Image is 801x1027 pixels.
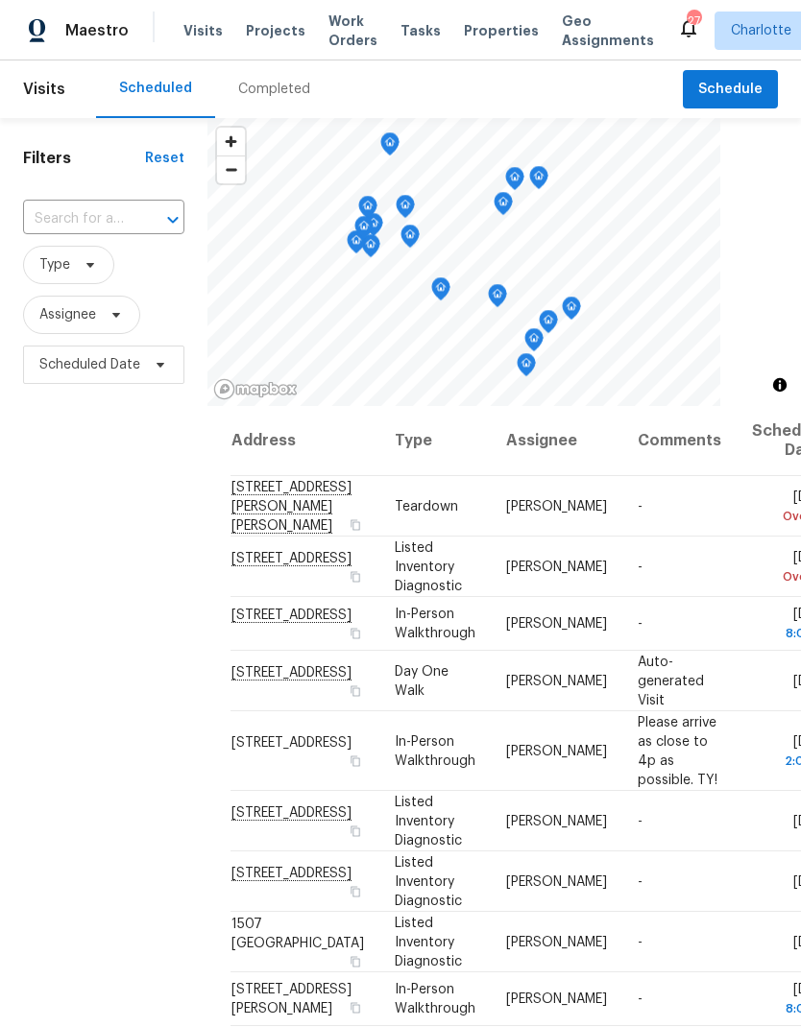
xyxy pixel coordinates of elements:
button: Copy Address [347,515,364,533]
span: Listed Inventory Diagnostic [395,795,462,847]
span: Listed Inventory Diagnostic [395,916,462,967]
span: - [638,617,643,631]
button: Copy Address [347,752,364,769]
div: Map marker [517,353,536,383]
span: Visits [183,21,223,40]
span: [PERSON_NAME] [506,499,607,513]
span: Auto-generated Visit [638,655,704,706]
button: Zoom in [217,128,245,155]
span: Toggle attribution [774,374,786,395]
div: Map marker [562,297,581,326]
span: Maestro [65,21,129,40]
span: Please arrive as close to 4p as possible. TY! [638,715,717,786]
span: [PERSON_NAME] [506,874,607,888]
span: - [638,992,643,1006]
div: Map marker [396,195,415,225]
div: Completed [238,80,310,99]
button: Zoom out [217,155,245,183]
span: [PERSON_NAME] [506,992,607,1006]
h1: Filters [23,149,145,168]
span: - [638,935,643,948]
span: [PERSON_NAME] [506,674,607,687]
div: Map marker [364,213,383,243]
th: Assignee [491,406,622,476]
span: Listed Inventory Diagnostic [395,855,462,907]
input: Search for an address... [23,204,131,234]
span: Visits [23,68,65,110]
div: Map marker [380,132,400,162]
span: Type [39,255,70,275]
span: [STREET_ADDRESS][PERSON_NAME] [231,983,352,1015]
button: Open [159,206,186,233]
span: [PERSON_NAME] [506,560,607,573]
th: Comments [622,406,737,476]
span: Work Orders [328,12,377,50]
span: [PERSON_NAME] [506,744,607,757]
span: Schedule [698,78,763,102]
a: Mapbox homepage [213,378,298,400]
span: Projects [246,21,305,40]
div: Reset [145,149,184,168]
div: Map marker [505,167,524,197]
button: Copy Address [347,882,364,899]
span: Scheduled Date [39,355,140,374]
span: [STREET_ADDRESS] [231,735,352,749]
button: Copy Address [347,625,364,642]
div: Map marker [354,216,374,246]
div: Map marker [361,234,380,264]
button: Copy Address [347,999,364,1016]
span: Assignee [39,305,96,324]
th: Type [379,406,491,476]
span: In-Person Walkthrough [395,734,475,767]
span: - [638,814,643,827]
span: - [638,874,643,888]
div: Map marker [358,196,377,226]
div: Map marker [494,192,513,222]
div: Scheduled [119,79,192,98]
span: Geo Assignments [562,12,654,50]
div: Map marker [529,166,548,196]
div: Map marker [524,328,544,358]
span: [PERSON_NAME] [506,617,607,631]
span: Listed Inventory Diagnostic [395,540,462,592]
button: Copy Address [347,952,364,969]
button: Copy Address [347,822,364,839]
span: In-Person Walkthrough [395,608,475,640]
div: Map marker [431,277,450,307]
button: Schedule [683,70,778,109]
canvas: Map [207,118,720,406]
span: Teardown [395,499,458,513]
span: Day One Walk [395,664,449,697]
button: Toggle attribution [768,373,791,396]
div: Map marker [347,230,366,260]
th: Address [231,406,379,476]
span: Tasks [400,24,441,37]
span: Charlotte [731,21,791,40]
span: [PERSON_NAME] [506,935,607,948]
span: In-Person Walkthrough [395,983,475,1015]
div: Map marker [488,284,507,314]
button: Copy Address [347,681,364,699]
span: - [638,499,643,513]
div: Map marker [539,310,558,340]
button: Copy Address [347,567,364,585]
span: - [638,560,643,573]
span: [PERSON_NAME] [506,814,607,827]
div: Map marker [400,225,420,254]
span: Properties [464,21,539,40]
span: 1507 [GEOGRAPHIC_DATA] [231,917,364,949]
div: 27 [687,12,700,31]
